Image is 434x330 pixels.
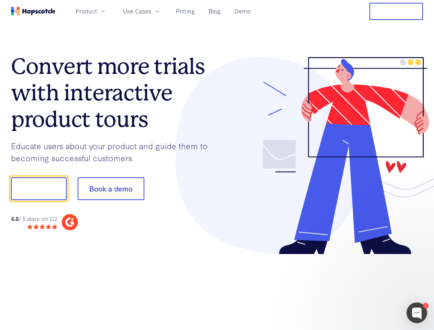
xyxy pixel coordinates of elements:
a: Pricing [173,5,198,17]
button: Product [71,5,111,17]
strong: 4.8 [11,214,19,222]
div: 1 [423,303,429,309]
button: Book a demo [78,177,144,200]
button: Use Cases [119,5,165,17]
a: Home [11,7,55,15]
button: Free Trial [369,3,423,20]
span: Use Cases [123,7,151,15]
div: / 5 stars on G2 [11,214,57,223]
p: Educate users about your product and guide them to becoming successful customers. [11,140,217,164]
h1: Convert more trials with interactive product tours [11,53,217,132]
a: Demo [232,5,253,17]
a: Blog [206,5,223,17]
span: Product [76,7,97,15]
button: Show me! [11,177,67,200]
